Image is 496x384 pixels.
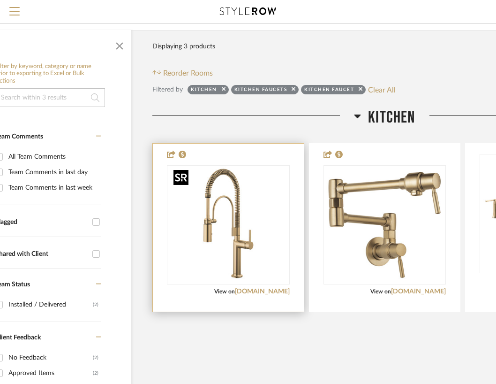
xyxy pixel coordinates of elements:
[214,289,235,294] span: View on
[368,108,415,128] span: Kitchen
[368,84,396,96] button: Clear All
[93,366,98,381] div: (2)
[391,288,446,295] a: [DOMAIN_NAME]
[152,84,183,95] div: Filtered by
[304,86,354,96] div: Kitchen Faucet
[167,166,289,284] div: 0
[110,35,129,54] button: Close
[8,350,93,365] div: No Feedback
[8,297,93,312] div: Installed / Delivered
[8,165,98,180] div: Team Comments in last day
[370,289,391,294] span: View on
[152,68,213,79] button: Reorder Rooms
[170,166,287,284] img: ODIN®Semi-Professional Kitchen Faucet - Less Handle
[8,149,98,164] div: All Team Comments
[8,180,98,195] div: Team Comments in last week
[235,288,290,295] a: [DOMAIN_NAME]
[326,166,443,284] img: Linear Wall Mount Pot Filler
[93,297,98,312] div: (2)
[234,86,287,96] div: Kitchen Faucets
[8,366,93,381] div: Approved Items
[163,68,213,79] span: Reorder Rooms
[152,37,215,56] div: Displaying 3 products
[191,86,217,96] div: Kitchen
[93,350,98,365] div: (2)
